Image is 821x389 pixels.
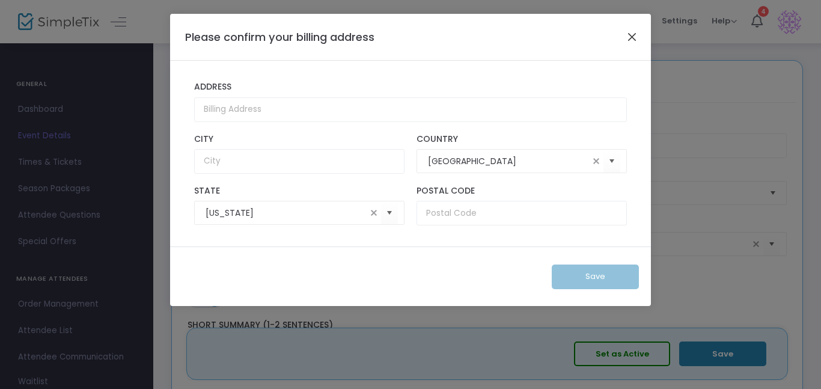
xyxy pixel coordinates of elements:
span: clear [367,206,381,220]
button: Close [624,29,640,44]
input: Select State [206,207,367,219]
span: clear [589,154,603,168]
label: Country [417,134,627,145]
input: Postal Code [417,201,627,225]
label: City [194,134,404,145]
input: Billing Address [194,97,627,122]
label: Postal Code [417,186,627,197]
h4: Please confirm your billing address [185,29,374,45]
button: Select [603,149,620,174]
label: Address [194,82,627,93]
input: Select Country [428,155,589,168]
button: Select [381,201,398,225]
label: State [194,186,404,197]
input: City [194,149,404,174]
